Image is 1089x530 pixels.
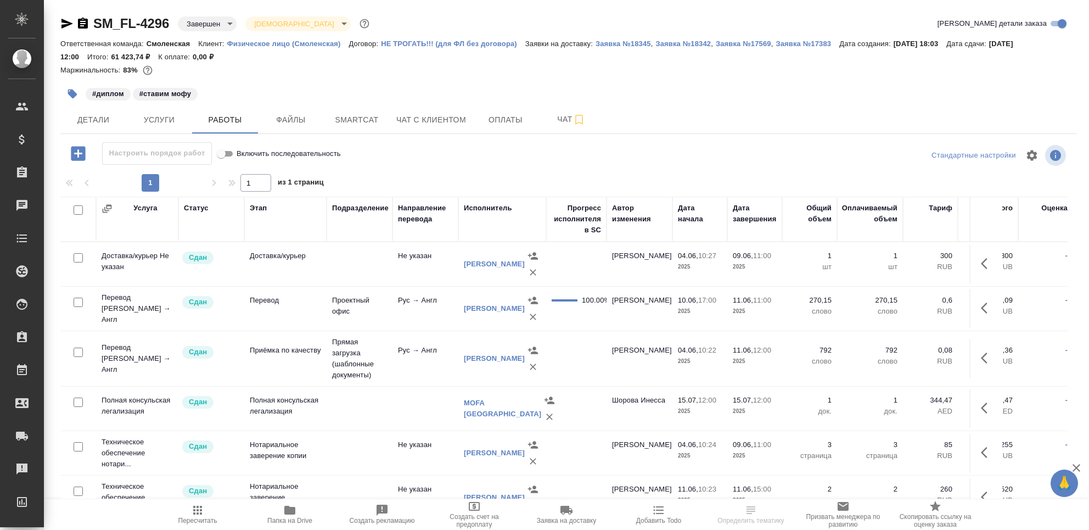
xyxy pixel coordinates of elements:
[545,113,598,126] span: Чат
[525,342,541,359] button: Назначить
[929,203,952,214] div: Тариф
[733,356,777,367] p: 2025
[788,250,832,261] p: 1
[613,499,705,530] button: Добавить Todo
[189,297,207,308] p: Сдан
[717,517,784,525] span: Определить тематику
[1041,203,1068,214] div: Оценка
[678,346,698,354] p: 04.06,
[698,296,716,304] p: 17:00
[63,142,93,165] button: Добавить работу
[244,499,336,530] button: Папка на Drive
[788,484,832,495] p: 2
[788,450,832,461] p: страница
[963,439,1013,450] p: 255
[974,345,1001,371] button: Здесь прячутся важные кнопки
[525,264,541,281] button: Удалить
[776,38,839,49] button: Заявка №17383
[843,395,897,406] p: 1
[96,245,178,283] td: Доставка/курьер Не указан
[189,252,207,263] p: Сдан
[733,495,777,506] p: 2025
[788,306,832,317] p: слово
[1065,296,1068,304] a: -
[698,252,716,260] p: 10:27
[464,399,541,418] a: MOFA [GEOGRAPHIC_DATA]
[158,53,193,61] p: К оплате:
[963,306,1013,317] p: RUB
[992,203,1013,214] div: Итого
[181,295,239,310] div: Менеджер проверил работу исполнителя, передает ее на следующий этап
[428,499,520,530] button: Создать счет на предоплату
[678,495,722,506] p: 2025
[245,16,350,31] div: Завершен
[678,252,698,260] p: 04.06,
[381,40,525,48] p: НЕ ТРОГАТЬ!!! (для ФЛ без договора)
[330,113,383,127] span: Smartcat
[607,289,672,328] td: [PERSON_NAME]
[655,38,711,49] button: Заявка №18342
[843,250,897,261] p: 1
[733,306,777,317] p: 2025
[698,485,716,493] p: 10:23
[607,339,672,378] td: [PERSON_NAME]
[251,19,337,29] button: [DEMOGRAPHIC_DATA]
[974,250,1001,277] button: Здесь прячутся важные кнопки
[788,495,832,506] p: док.
[67,113,120,127] span: Детали
[181,345,239,360] div: Менеджер проверил работу исполнителя, передает ее на следующий этап
[181,395,239,410] div: Менеджер проверил работу исполнителя, передает ее на следующий этап
[929,147,1019,164] div: split button
[843,484,897,495] p: 2
[336,499,428,530] button: Создать рекламацию
[908,395,952,406] p: 344,47
[525,453,541,470] button: Удалить
[250,395,321,417] p: Полная консульская легализация
[655,40,711,48] p: Заявка №18342
[111,53,158,61] p: 61 423,74 ₽
[678,261,722,272] p: 2025
[572,113,586,126] svg: Подписаться
[788,395,832,406] p: 1
[963,345,1013,356] p: 63,36
[733,346,753,354] p: 11.06,
[733,406,777,417] p: 2025
[193,53,222,61] p: 0,00 ₽
[133,113,186,127] span: Услуги
[525,309,541,325] button: Удалить
[733,261,777,272] p: 2025
[908,406,952,417] p: AED
[908,439,952,450] p: 85
[788,439,832,450] p: 3
[753,346,771,354] p: 12:00
[350,517,415,525] span: Создать рекламацию
[327,289,392,328] td: Проектный офис
[60,66,123,74] p: Маржинальность:
[123,66,140,74] p: 83%
[525,437,541,453] button: Назначить
[842,203,897,225] div: Оплачиваемый объем
[788,356,832,367] p: слово
[151,499,244,530] button: Пересчитать
[96,287,178,331] td: Перевод [PERSON_NAME] → Англ
[974,395,1001,421] button: Здесь прячутся важные кнопки
[705,499,797,530] button: Определить тематику
[181,250,239,265] div: Менеджер проверил работу исполнителя, передает ее на следующий этап
[678,485,698,493] p: 11.06,
[797,499,889,530] button: Призвать менеджера по развитию
[76,17,89,30] button: Скопировать ссылку
[612,203,667,225] div: Автор изменения
[753,252,771,260] p: 11:00
[804,513,883,528] span: Призвать менеджера по развитию
[733,440,753,449] p: 09.06,
[839,40,893,48] p: Дата создания:
[582,295,601,306] div: 100.00%
[607,389,672,428] td: Шорова Инесса
[392,245,458,283] td: Не указан
[716,38,771,49] button: Заявка №17569
[733,296,753,304] p: 11.06,
[141,63,155,77] button: 1300.45 RUB; 344.47 AED;
[189,486,207,496] p: Сдан
[398,203,453,225] div: Направление перевода
[147,40,199,48] p: Смоленская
